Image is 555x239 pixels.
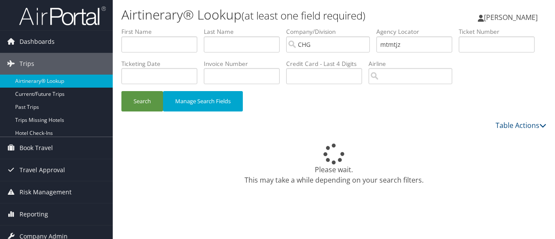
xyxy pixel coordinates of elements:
[121,91,163,111] button: Search
[19,6,106,26] img: airportal-logo.png
[163,91,243,111] button: Manage Search Fields
[369,59,459,68] label: Airline
[121,59,204,68] label: Ticketing Date
[286,59,369,68] label: Credit Card - Last 4 Digits
[459,27,541,36] label: Ticket Number
[496,121,546,130] a: Table Actions
[20,137,53,159] span: Book Travel
[478,4,546,30] a: [PERSON_NAME]
[20,203,48,225] span: Reporting
[376,27,459,36] label: Agency Locator
[286,27,376,36] label: Company/Division
[20,181,72,203] span: Risk Management
[204,27,286,36] label: Last Name
[121,6,405,24] h1: Airtinerary® Lookup
[242,8,366,23] small: (at least one field required)
[204,59,286,68] label: Invoice Number
[484,13,538,22] span: [PERSON_NAME]
[20,31,55,52] span: Dashboards
[20,53,34,75] span: Trips
[20,159,65,181] span: Travel Approval
[121,144,546,185] div: Please wait. This may take a while depending on your search filters.
[121,27,204,36] label: First Name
